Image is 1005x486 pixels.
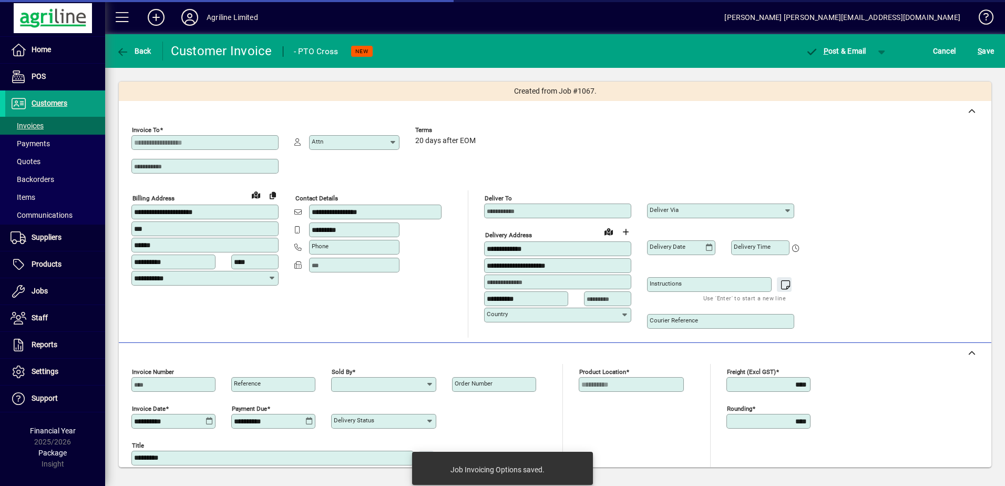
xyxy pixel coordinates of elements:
mat-label: Country [487,310,508,318]
a: Home [5,37,105,63]
a: Suppliers [5,225,105,251]
app-page-header-button: Back [105,42,163,60]
span: Invoices [11,121,44,130]
a: Products [5,251,105,278]
mat-label: Attn [312,138,323,145]
span: Reports [32,340,57,349]
span: Cancel [933,43,956,59]
mat-label: Reference [234,380,261,387]
span: Backorders [11,175,54,184]
mat-label: Invoice To [132,126,160,134]
a: Staff [5,305,105,331]
mat-hint: Use 'Enter' to start a new line [345,465,428,478]
mat-label: Delivery status [334,417,374,424]
button: Back [114,42,154,60]
span: Suppliers [32,233,61,241]
mat-label: Order number [455,380,493,387]
mat-label: Freight (excl GST) [727,368,776,376]
a: Reports [5,332,105,358]
span: P [824,47,828,55]
span: Products [32,260,61,268]
button: Cancel [930,42,959,60]
mat-label: Deliver To [485,195,512,202]
span: S [978,47,982,55]
a: Jobs [5,278,105,305]
mat-label: Delivery date [650,243,685,250]
span: Support [32,394,58,402]
a: Payments [5,135,105,153]
mat-label: Courier Reference [650,317,698,324]
a: Items [5,188,105,206]
mat-label: Title [132,442,144,449]
div: Agriline Limited [207,9,258,26]
a: Settings [5,359,105,385]
span: ave [978,43,994,59]
button: Choose address [617,224,634,240]
mat-label: Phone [312,242,329,250]
div: - PTO Cross [294,43,339,60]
mat-label: Deliver via [650,206,679,214]
span: Payments [11,139,50,148]
span: Package [38,449,67,457]
a: Quotes [5,153,105,170]
button: Profile [173,8,207,27]
span: Items [11,193,35,201]
span: Communications [11,211,73,219]
button: Post & Email [800,42,871,60]
span: Jobs [32,287,48,295]
a: Invoices [5,117,105,135]
mat-label: Product location [579,368,626,376]
span: 20 days after EOM [415,137,476,145]
span: Staff [32,313,48,322]
div: Job Invoicing Options saved. [450,464,545,475]
span: Customers [32,99,67,107]
a: View on map [600,223,617,240]
mat-label: Invoice number [132,368,174,376]
mat-label: Payment due [232,405,267,412]
mat-hint: Use 'Enter' to start a new line [703,292,786,304]
div: Customer Invoice [171,43,272,59]
mat-label: Sold by [332,368,352,376]
mat-label: Rounding [727,405,752,412]
span: Financial Year [30,427,76,435]
span: Home [32,45,51,54]
a: Communications [5,206,105,224]
span: ost & Email [805,47,866,55]
span: Created from Job #1067. [514,86,597,97]
mat-label: Invoice date [132,405,166,412]
button: Save [975,42,997,60]
span: POS [32,72,46,80]
span: Back [116,47,151,55]
span: Terms [415,127,478,134]
button: Add [139,8,173,27]
a: Knowledge Base [971,2,992,36]
a: POS [5,64,105,90]
div: [PERSON_NAME] [PERSON_NAME][EMAIL_ADDRESS][DOMAIN_NAME] [724,9,960,26]
a: Backorders [5,170,105,188]
span: Quotes [11,157,40,166]
a: Support [5,386,105,412]
mat-label: Delivery time [734,243,771,250]
button: Copy to Delivery address [264,187,281,204]
span: NEW [355,48,368,55]
a: View on map [248,186,264,203]
span: Settings [32,367,58,376]
mat-label: Instructions [650,280,682,287]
